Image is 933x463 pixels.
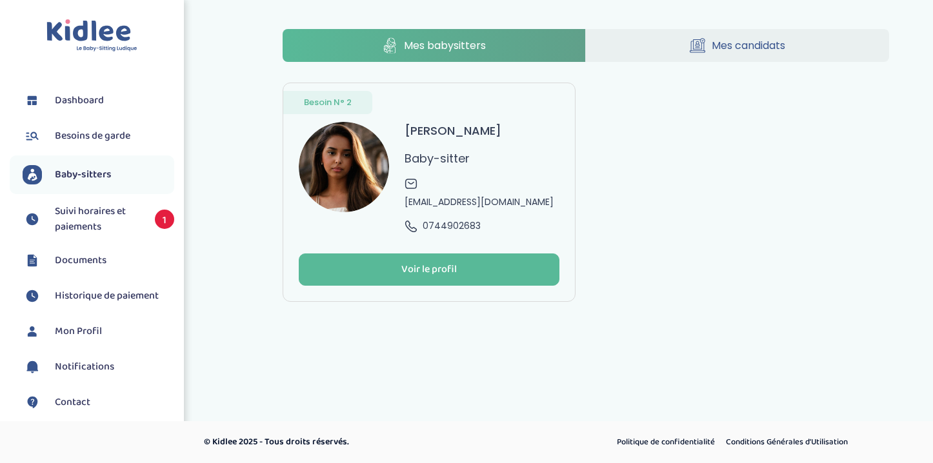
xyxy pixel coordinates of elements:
a: Historique de paiement [23,286,174,306]
a: Mes candidats [586,29,889,62]
img: logo.svg [46,19,137,52]
span: [EMAIL_ADDRESS][DOMAIN_NAME] [405,195,554,209]
a: Politique de confidentialité [612,434,719,451]
img: dashboard.svg [23,91,42,110]
span: Historique de paiement [55,288,159,304]
span: Mes candidats [712,37,785,54]
a: Besoins de garde [23,126,174,146]
img: suivihoraire.svg [23,210,42,229]
a: Mon Profil [23,322,174,341]
a: Conditions Générales d’Utilisation [721,434,852,451]
div: Voir le profil [401,262,457,277]
span: Besoin N° 2 [304,96,352,109]
p: © Kidlee 2025 - Tous droits réservés. [204,435,521,449]
span: Baby-sitters [55,167,112,182]
span: Mes babysitters [404,37,486,54]
a: Baby-sitters [23,165,174,184]
a: Notifications [23,357,174,377]
a: Dashboard [23,91,174,110]
span: Mon Profil [55,324,102,339]
img: contact.svg [23,393,42,412]
img: babysitters.svg [23,165,42,184]
a: Suivi horaires et paiements 1 [23,204,174,235]
img: notification.svg [23,357,42,377]
span: Dashboard [55,93,104,108]
button: Voir le profil [299,253,559,286]
span: Contact [55,395,90,410]
a: Contact [23,393,174,412]
a: Besoin N° 2 avatar [PERSON_NAME] Baby-sitter [EMAIL_ADDRESS][DOMAIN_NAME] 0744902683 Voir le profil [283,83,576,302]
img: suivihoraire.svg [23,286,42,306]
img: avatar [299,122,389,212]
a: Documents [23,251,174,270]
p: Baby-sitter [405,150,470,167]
img: profil.svg [23,322,42,341]
img: documents.svg [23,251,42,270]
span: Suivi horaires et paiements [55,204,142,235]
span: 0744902683 [423,219,481,233]
img: besoin.svg [23,126,42,146]
span: Notifications [55,359,114,375]
span: Documents [55,253,106,268]
h3: [PERSON_NAME] [405,122,501,139]
span: Besoins de garde [55,128,130,144]
span: 1 [155,210,174,229]
a: Mes babysitters [283,29,586,62]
